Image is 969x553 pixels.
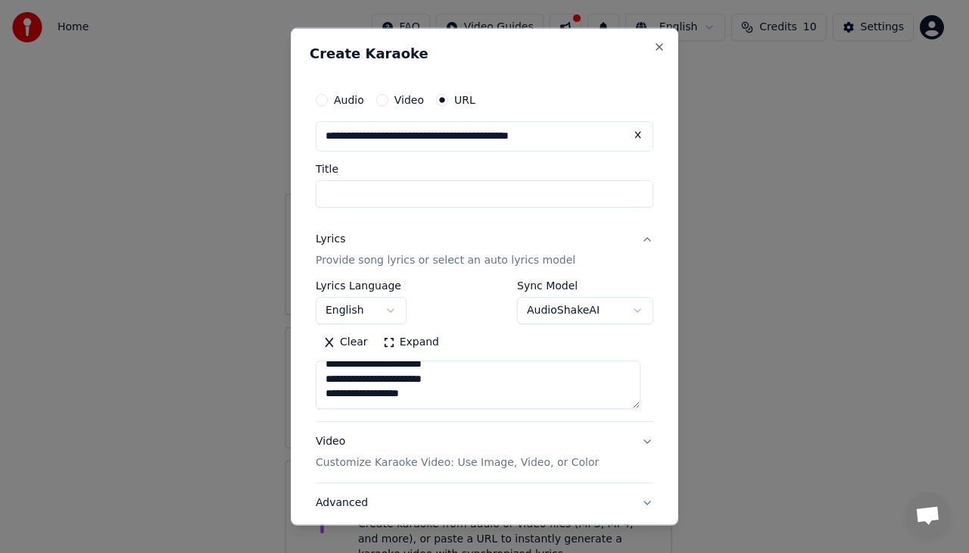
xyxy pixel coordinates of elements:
button: LyricsProvide song lyrics or select an auto lyrics model [316,220,653,280]
label: Audio [334,95,364,105]
button: Clear [316,330,375,354]
p: Provide song lyrics or select an auto lyrics model [316,252,575,267]
label: Lyrics Language [316,280,407,290]
label: URL [454,95,475,105]
h2: Create Karaoke [310,47,659,61]
div: LyricsProvide song lyrics or select an auto lyrics model [316,280,653,420]
label: Title [316,164,653,174]
label: Sync Model [517,280,653,290]
button: Expand [375,330,447,354]
div: Lyrics [316,232,345,247]
button: VideoCustomize Karaoke Video: Use Image, Video, or Color [316,421,653,482]
div: Video [316,433,599,470]
button: Advanced [316,483,653,522]
p: Customize Karaoke Video: Use Image, Video, or Color [316,455,599,470]
label: Video [394,95,424,105]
